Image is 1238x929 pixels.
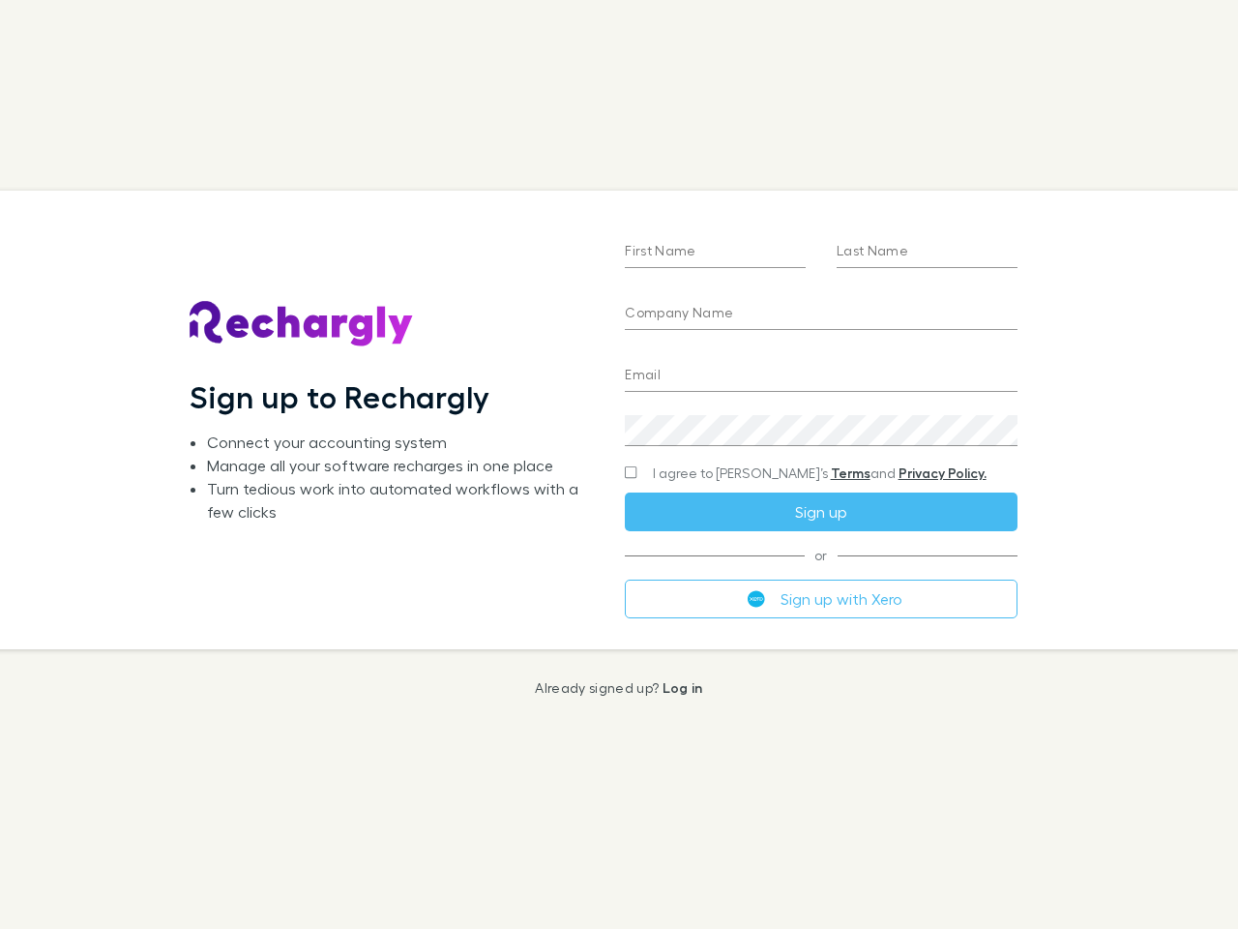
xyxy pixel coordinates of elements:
[190,378,490,415] h1: Sign up to Rechargly
[831,464,870,481] a: Terms
[207,477,594,524] li: Turn tedious work into automated workflows with a few clicks
[625,493,1017,531] button: Sign up
[653,464,987,483] span: I agree to [PERSON_NAME]’s and
[207,454,594,477] li: Manage all your software recharges in one place
[625,580,1017,618] button: Sign up with Xero
[207,431,594,454] li: Connect your accounting system
[625,554,1017,555] span: or
[190,301,414,347] img: Rechargly's Logo
[748,590,765,608] img: Xero's logo
[663,679,703,696] a: Log in
[535,680,702,696] p: Already signed up?
[899,464,987,481] a: Privacy Policy.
